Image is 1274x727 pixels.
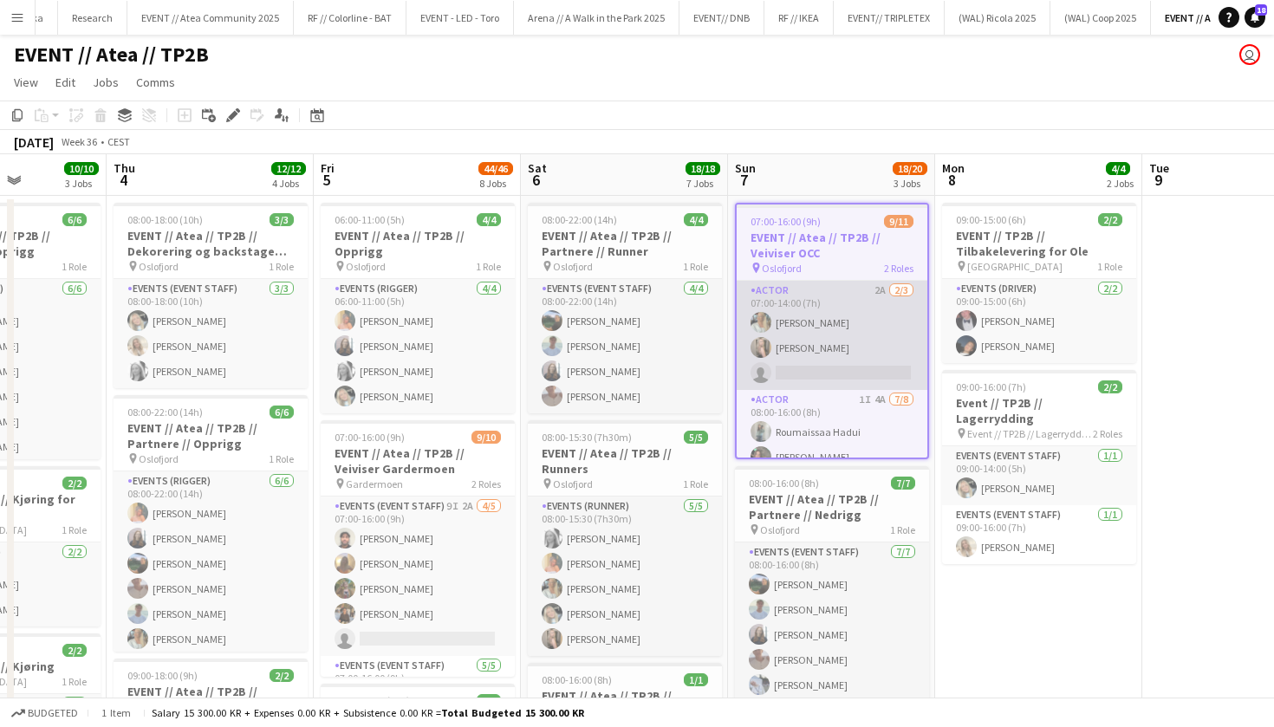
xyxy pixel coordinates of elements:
[528,420,722,656] app-job-card: 08:00-15:30 (7h30m)5/5EVENT // Atea // TP2B // Runners Oslofjord1 RoleEvents (Runner)5/508:00-15:...
[114,395,308,652] app-job-card: 08:00-22:00 (14h)6/6EVENT // Atea // TP2B // Partnere // Opprigg Oslofjord1 RoleEvents (Rigger)6/...
[62,213,87,226] span: 6/6
[127,669,198,682] span: 09:00-18:00 (9h)
[735,203,929,459] app-job-card: 07:00-16:00 (9h)9/11EVENT // Atea // TP2B // Veiviser OCC Oslofjord2 RolesActor2A2/307:00-14:00 (...
[406,1,514,35] button: EVENT - LED - Toro
[269,452,294,465] span: 1 Role
[335,213,405,226] span: 06:00-11:00 (5h)
[114,279,308,388] app-card-role: Events (Event Staff)3/308:00-18:00 (10h)[PERSON_NAME][PERSON_NAME][PERSON_NAME]
[335,694,410,707] span: 08:00-22:00 (14h)
[86,71,126,94] a: Jobs
[294,1,406,35] button: RF // Colorline - BAT
[62,477,87,490] span: 2/2
[737,390,927,625] app-card-role: Actor1I4A7/808:00-16:00 (8h)Roumaissaa Hadui[PERSON_NAME]
[1147,170,1169,190] span: 9
[93,75,119,90] span: Jobs
[967,260,1063,273] span: [GEOGRAPHIC_DATA]
[127,213,203,226] span: 08:00-18:00 (10h)
[321,279,515,413] app-card-role: Events (Rigger)4/406:00-11:00 (5h)[PERSON_NAME][PERSON_NAME][PERSON_NAME][PERSON_NAME]
[942,370,1136,564] div: 09:00-16:00 (7h)2/2Event // TP2B // Lagerrydding Event // TP2B // Lagerrydding2 RolesEvents (Even...
[1050,1,1151,35] button: (WAL) Coop 2025
[1245,7,1265,28] a: 18
[956,213,1026,226] span: 09:00-15:00 (6h)
[478,162,513,175] span: 44/46
[528,160,547,176] span: Sat
[114,684,308,715] h3: EVENT // Atea // TP2B // Registrering partnere
[735,491,929,523] h3: EVENT // Atea // TP2B // Partnere // Nedrigg
[321,420,515,677] app-job-card: 07:00-16:00 (9h)9/10EVENT // Atea // TP2B // Veiviser Gardermoen Gardermoen2 RolesEvents (Event S...
[683,477,708,490] span: 1 Role
[55,75,75,90] span: Edit
[762,262,802,275] span: Oslofjord
[528,497,722,656] app-card-role: Events (Runner)5/508:00-15:30 (7h30m)[PERSON_NAME][PERSON_NAME][PERSON_NAME][PERSON_NAME][PERSON_...
[95,706,137,719] span: 1 item
[477,213,501,226] span: 4/4
[679,1,764,35] button: EVENT// DNB
[528,688,722,719] h3: EVENT // Atea // TP2B // Stage Hands
[1098,213,1122,226] span: 2/2
[1255,4,1267,16] span: 18
[1239,44,1260,65] app-user-avatar: Ylva Barane
[107,135,130,148] div: CEST
[542,431,632,444] span: 08:00-15:30 (7h30m)
[735,160,756,176] span: Sun
[890,523,915,536] span: 1 Role
[684,673,708,686] span: 1/1
[62,675,87,688] span: 1 Role
[942,228,1136,259] h3: EVENT // TP2B // Tilbakelevering for Ole
[127,406,203,419] span: 08:00-22:00 (14h)
[542,213,617,226] span: 08:00-22:00 (14h)
[942,505,1136,564] app-card-role: Events (Event Staff)1/109:00-16:00 (7h)[PERSON_NAME]
[346,260,386,273] span: Oslofjord
[893,162,927,175] span: 18/20
[945,1,1050,35] button: (WAL) Ricola 2025
[57,135,101,148] span: Week 36
[476,260,501,273] span: 1 Role
[271,162,306,175] span: 12/12
[1107,177,1134,190] div: 2 Jobs
[346,477,403,490] span: Gardermoen
[114,160,135,176] span: Thu
[942,446,1136,505] app-card-role: Events (Event Staff)1/109:00-14:00 (5h)[PERSON_NAME]
[525,170,547,190] span: 6
[14,133,54,151] div: [DATE]
[751,215,821,228] span: 07:00-16:00 (9h)
[62,260,87,273] span: 1 Role
[321,203,515,413] div: 06:00-11:00 (5h)4/4EVENT // Atea // TP2B // Opprigg Oslofjord1 RoleEvents (Rigger)4/406:00-11:00 ...
[441,706,584,719] span: Total Budgeted 15 300.00 KR
[528,445,722,477] h3: EVENT // Atea // TP2B // Runners
[528,279,722,413] app-card-role: Events (Event Staff)4/408:00-22:00 (14h)[PERSON_NAME][PERSON_NAME][PERSON_NAME][PERSON_NAME]
[58,1,127,35] button: Research
[686,177,719,190] div: 7 Jobs
[64,162,99,175] span: 10/10
[28,707,78,719] span: Budgeted
[764,1,834,35] button: RF // IKEA
[683,260,708,273] span: 1 Role
[528,203,722,413] div: 08:00-22:00 (14h)4/4EVENT // Atea // TP2B // Partnere // Runner Oslofjord1 RoleEvents (Event Staf...
[270,213,294,226] span: 3/3
[318,170,335,190] span: 5
[542,673,612,686] span: 08:00-16:00 (8h)
[114,203,308,388] div: 08:00-18:00 (10h)3/3EVENT // Atea // TP2B // Dekorering og backstage oppsett Oslofjord1 RoleEvent...
[939,170,965,190] span: 8
[894,177,926,190] div: 3 Jobs
[735,466,929,723] app-job-card: 08:00-16:00 (8h)7/7EVENT // Atea // TP2B // Partnere // Nedrigg Oslofjord1 RoleEvents (Event Staf...
[477,694,501,707] span: 4/4
[942,203,1136,363] app-job-card: 09:00-15:00 (6h)2/2EVENT // TP2B // Tilbakelevering for Ole [GEOGRAPHIC_DATA]1 RoleEvents (Driver...
[1106,162,1130,175] span: 4/4
[136,75,175,90] span: Comms
[760,523,800,536] span: Oslofjord
[14,42,209,68] h1: EVENT // Atea // TP2B
[114,228,308,259] h3: EVENT // Atea // TP2B // Dekorering og backstage oppsett
[737,281,927,390] app-card-role: Actor2A2/307:00-14:00 (7h)[PERSON_NAME][PERSON_NAME]
[942,160,965,176] span: Mon
[62,644,87,657] span: 2/2
[7,71,45,94] a: View
[270,669,294,682] span: 2/2
[471,477,501,490] span: 2 Roles
[884,262,913,275] span: 2 Roles
[834,1,945,35] button: EVENT// TRIPLETEX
